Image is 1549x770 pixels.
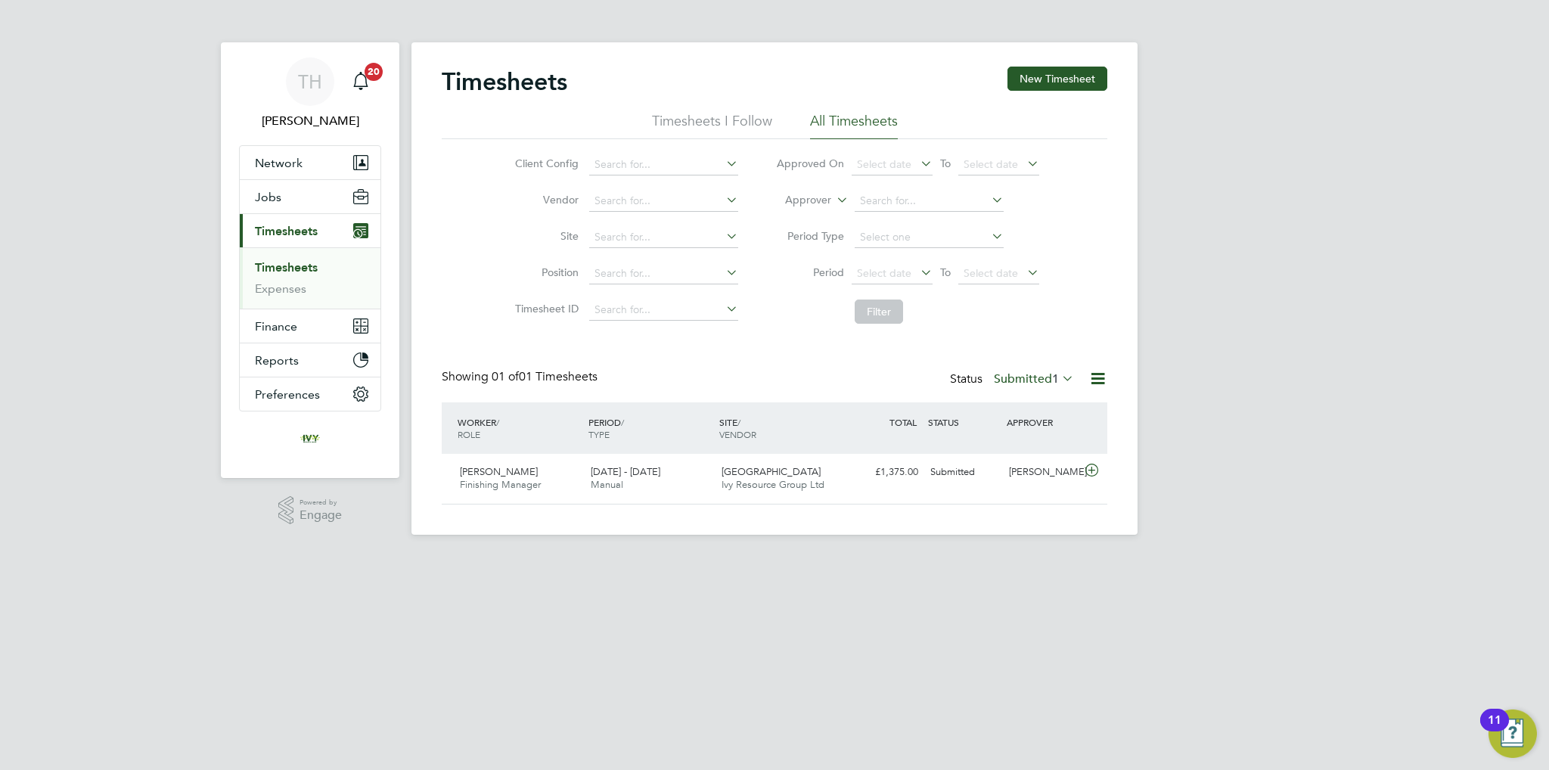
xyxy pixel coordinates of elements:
input: Search for... [589,154,738,175]
input: Search for... [589,227,738,248]
a: 20 [346,57,376,106]
div: [PERSON_NAME] [1003,460,1082,485]
span: 1 [1052,371,1059,387]
span: [GEOGRAPHIC_DATA] [722,465,821,478]
button: Timesheets [240,214,380,247]
label: Period Type [776,229,844,243]
span: TOTAL [889,416,917,428]
label: Approved On [776,157,844,170]
label: Approver [763,193,831,208]
div: Showing [442,369,601,385]
span: Finishing Manager [460,478,541,491]
span: 01 Timesheets [492,369,598,384]
a: Expenses [255,281,306,296]
input: Search for... [589,300,738,321]
span: Reports [255,353,299,368]
div: 11 [1488,720,1501,740]
span: Engage [300,509,342,522]
label: Submitted [994,371,1074,387]
span: To [936,262,955,282]
a: Timesheets [255,260,318,275]
li: Timesheets I Follow [652,112,772,139]
span: Network [255,156,303,170]
button: Preferences [240,377,380,411]
div: SITE [716,408,846,448]
span: 20 [365,63,383,81]
span: ROLE [458,428,480,440]
input: Select one [855,227,1004,248]
span: VENDOR [719,428,756,440]
h2: Timesheets [442,67,567,97]
button: Reports [240,343,380,377]
label: Period [776,265,844,279]
label: Vendor [511,193,579,206]
span: TYPE [588,428,610,440]
span: Select date [964,266,1018,280]
span: Manual [591,478,623,491]
span: To [936,154,955,173]
span: Select date [857,157,911,171]
button: Finance [240,309,380,343]
span: / [737,416,740,428]
span: / [621,416,624,428]
input: Search for... [855,191,1004,212]
nav: Main navigation [221,42,399,478]
span: TH [298,72,322,92]
label: Position [511,265,579,279]
label: Site [511,229,579,243]
div: £1,375.00 [846,460,924,485]
input: Search for... [589,263,738,284]
div: Status [950,369,1077,390]
div: WORKER [454,408,585,448]
button: Network [240,146,380,179]
button: Jobs [240,180,380,213]
span: Jobs [255,190,281,204]
span: Ivy Resource Group Ltd [722,478,824,491]
button: New Timesheet [1007,67,1107,91]
span: 01 of [492,369,519,384]
button: Open Resource Center, 11 new notifications [1488,709,1537,758]
div: APPROVER [1003,408,1082,436]
span: [DATE] - [DATE] [591,465,660,478]
a: TH[PERSON_NAME] [239,57,381,130]
span: Tom Harvey [239,112,381,130]
div: Submitted [924,460,1003,485]
span: Timesheets [255,224,318,238]
span: / [496,416,499,428]
span: Select date [964,157,1018,171]
div: STATUS [924,408,1003,436]
span: Select date [857,266,911,280]
label: Client Config [511,157,579,170]
a: Go to home page [239,427,381,451]
span: Finance [255,319,297,334]
div: PERIOD [585,408,716,448]
span: Powered by [300,496,342,509]
a: Powered byEngage [278,496,343,525]
li: All Timesheets [810,112,898,139]
span: [PERSON_NAME] [460,465,538,478]
label: Timesheet ID [511,302,579,315]
input: Search for... [589,191,738,212]
span: Preferences [255,387,320,402]
img: ivyresourcegroup-logo-retina.png [298,427,322,451]
button: Filter [855,300,903,324]
div: Timesheets [240,247,380,309]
